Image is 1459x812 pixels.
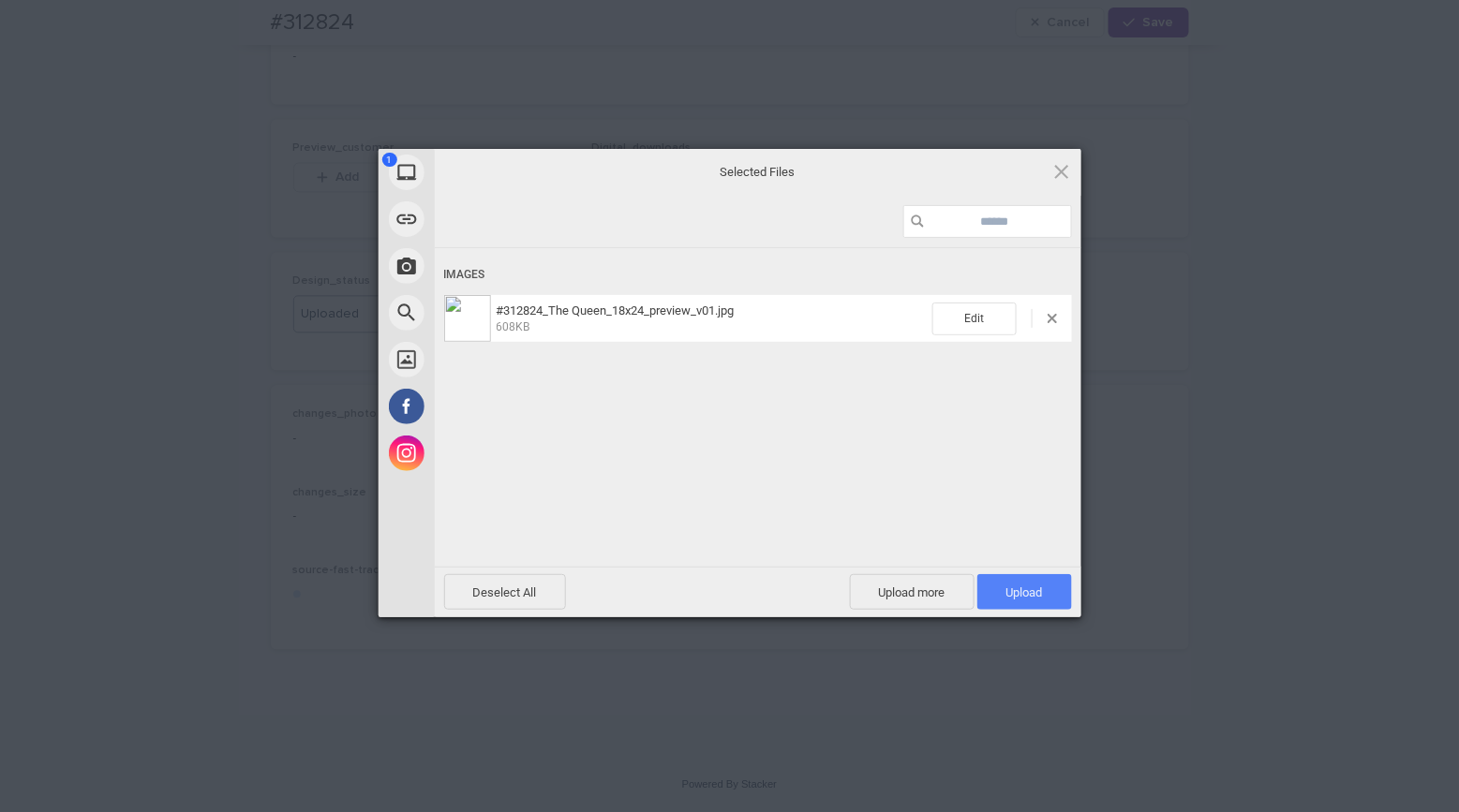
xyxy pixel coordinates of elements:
span: Selected Files [571,163,945,180]
div: Unsplash [379,336,603,383]
div: Link (URL) [379,196,603,243]
span: Deselect All [444,574,566,610]
div: My Device [379,149,603,196]
span: 608KB [497,320,530,333]
div: Instagram [379,430,603,477]
div: Images [444,258,1072,292]
span: 1 [382,153,397,167]
span: Edit [932,303,1017,335]
div: Web Search [379,289,603,336]
span: #312824_The Queen_18x24_preview_v01.jpg [497,303,735,317]
div: Facebook [379,383,603,430]
span: Click here or hit ESC to close picker [1051,161,1072,182]
img: 61be9dbc-886e-4d9d-ac52-4174c63a1dbf [444,295,491,342]
span: Upload [1006,585,1043,599]
span: Upload more [850,574,975,610]
span: Upload [977,574,1072,610]
span: #312824_The Queen_18x24_preview_v01.jpg [491,303,932,334]
div: Take Photo [379,243,603,289]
